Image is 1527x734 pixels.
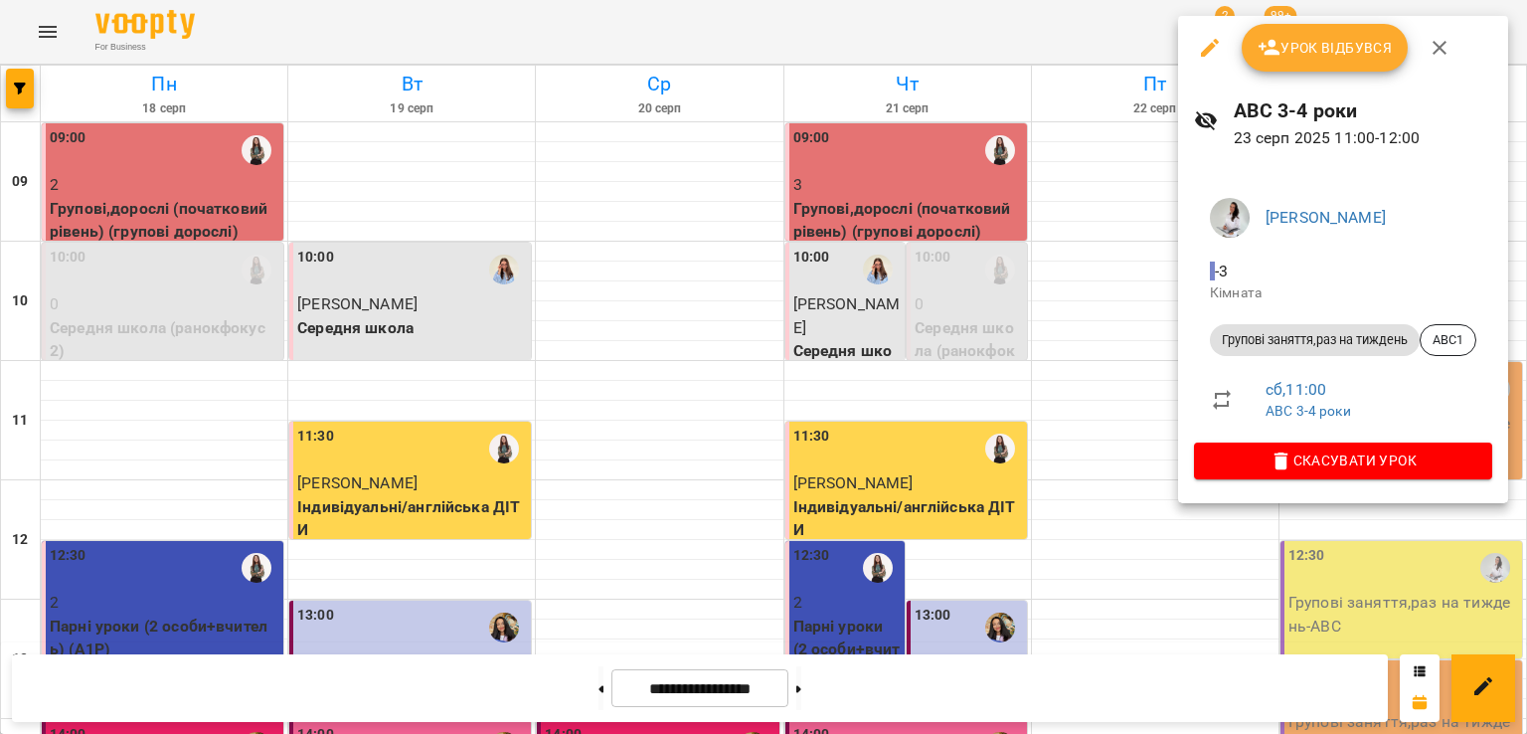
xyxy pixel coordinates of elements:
[1266,380,1326,399] a: сб , 11:00
[1210,449,1476,472] span: Скасувати Урок
[1210,262,1232,280] span: - 3
[1210,331,1420,349] span: Групові заняття,раз на тиждень
[1210,283,1476,303] p: Кімната
[1266,208,1386,227] a: [PERSON_NAME]
[1420,324,1476,356] div: ABC1
[1258,36,1393,60] span: Урок відбувся
[1266,403,1351,419] a: ABC 3-4 роки
[1234,126,1492,150] p: 23 серп 2025 11:00 - 12:00
[1234,95,1492,126] h6: ABC 3-4 роки
[1210,198,1250,238] img: 5126aff014b9a108b0c2dfc83ce1bfbe.JPG
[1421,331,1475,349] span: ABC1
[1194,443,1492,478] button: Скасувати Урок
[1242,24,1409,72] button: Урок відбувся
